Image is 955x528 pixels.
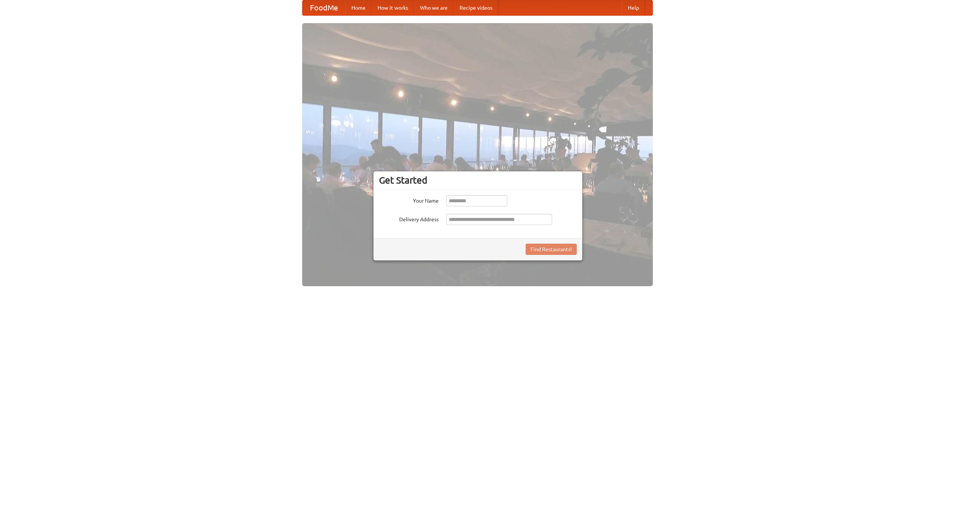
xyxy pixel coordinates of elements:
h3: Get Started [379,175,577,186]
a: How it works [372,0,414,15]
a: Recipe videos [454,0,498,15]
label: Your Name [379,195,439,204]
a: Help [622,0,645,15]
label: Delivery Address [379,214,439,223]
button: Find Restaurants! [526,244,577,255]
a: Home [345,0,372,15]
a: Who we are [414,0,454,15]
a: FoodMe [303,0,345,15]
